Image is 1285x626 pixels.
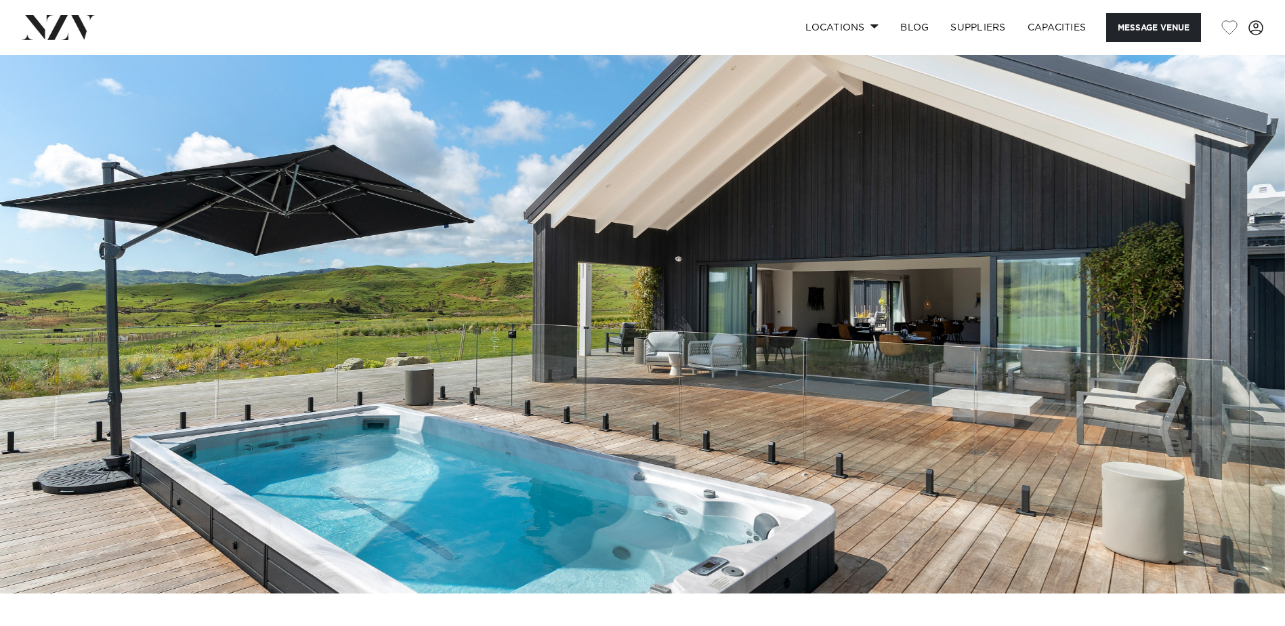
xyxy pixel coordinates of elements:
[22,15,96,39] img: nzv-logo.png
[1106,13,1201,42] button: Message Venue
[795,13,889,42] a: Locations
[1017,13,1097,42] a: Capacities
[889,13,940,42] a: BLOG
[940,13,1016,42] a: SUPPLIERS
